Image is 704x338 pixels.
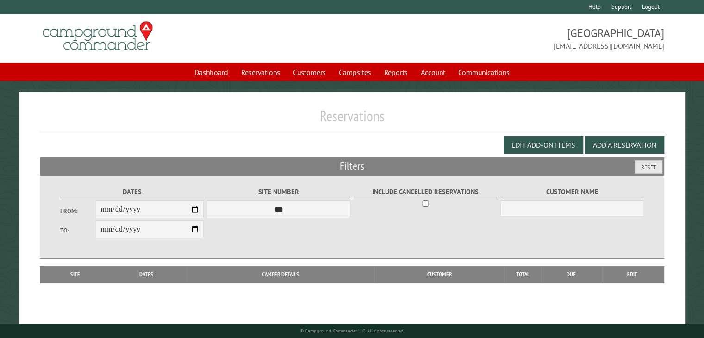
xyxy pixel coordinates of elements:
h2: Filters [40,157,664,175]
small: © Campground Commander LLC. All rights reserved. [300,328,405,334]
th: Dates [106,266,187,283]
a: Reports [379,63,413,81]
a: Customers [287,63,331,81]
th: Site [44,266,106,283]
label: Include Cancelled Reservations [354,187,498,197]
a: Communications [453,63,515,81]
label: Site Number [207,187,351,197]
a: Reservations [236,63,286,81]
label: From: [60,207,96,215]
label: Customer Name [500,187,644,197]
label: Dates [60,187,204,197]
a: Campsites [333,63,377,81]
span: [GEOGRAPHIC_DATA] [EMAIL_ADDRESS][DOMAIN_NAME] [352,25,664,51]
th: Camper Details [187,266,374,283]
th: Due [542,266,601,283]
th: Customer [374,266,505,283]
th: Edit [601,266,664,283]
th: Total [505,266,542,283]
a: Dashboard [189,63,234,81]
h1: Reservations [40,107,664,132]
img: Campground Commander [40,18,156,54]
a: Account [415,63,451,81]
button: Edit Add-on Items [504,136,583,154]
button: Add a Reservation [585,136,664,154]
button: Reset [635,160,662,174]
label: To: [60,226,96,235]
